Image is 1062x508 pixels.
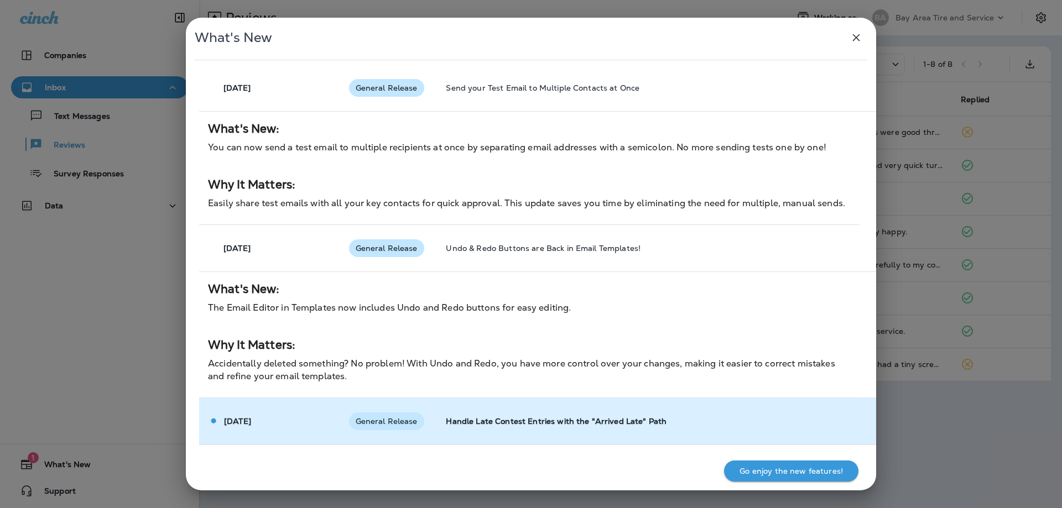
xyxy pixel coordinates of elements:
[740,467,843,475] p: Go enjoy the new features!
[208,281,279,296] strong: What's New:
[195,29,272,46] span: What's New
[208,177,295,192] strong: Why It Matters:
[724,460,858,481] button: Go enjoy the new features!
[208,358,835,382] span: Accidentally deleted something? No problem! With Undo and Redo, you have more control over your c...
[208,197,845,209] span: Easily share test emails with all your key contacts for quick approval. This update saves you tim...
[223,83,251,92] p: [DATE]
[446,417,851,426] p: Handle Late Contest Entries with the "Arrived Late" Path
[349,83,424,92] span: General Release
[349,244,424,253] span: General Release
[223,244,251,253] p: [DATE]
[208,121,279,136] strong: What's New:
[208,142,826,153] span: You can now send a test email to multiple recipients at once by separating email addresses with a...
[208,337,295,352] strong: Why It Matters:
[208,302,571,313] span: The Email Editor in Templates now includes Undo and Redo buttons for easy editing.
[446,244,851,253] p: Undo & Redo Buttons are Back in Email Templates!
[446,83,851,92] p: Send your Test Email to Multiple Contacts at Once
[224,417,251,426] p: [DATE]
[349,417,424,426] span: General Release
